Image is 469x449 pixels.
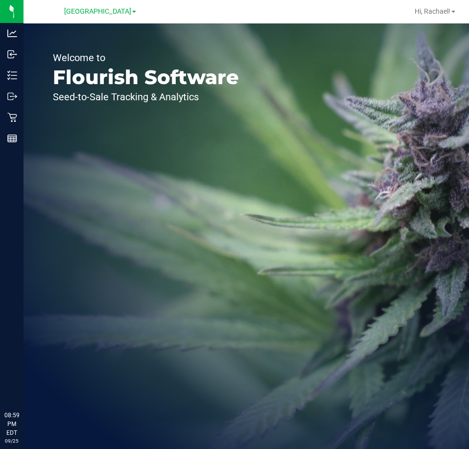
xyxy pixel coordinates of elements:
[53,53,239,63] p: Welcome to
[4,437,19,445] p: 09/25
[10,371,39,400] iframe: Resource center
[7,91,17,101] inline-svg: Outbound
[7,49,17,59] inline-svg: Inbound
[7,70,17,80] inline-svg: Inventory
[64,7,131,16] span: [GEOGRAPHIC_DATA]
[7,28,17,38] inline-svg: Analytics
[415,7,450,15] span: Hi, Rachael!
[4,411,19,437] p: 08:59 PM EDT
[7,134,17,143] inline-svg: Reports
[53,92,239,102] p: Seed-to-Sale Tracking & Analytics
[53,67,239,87] p: Flourish Software
[7,112,17,122] inline-svg: Retail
